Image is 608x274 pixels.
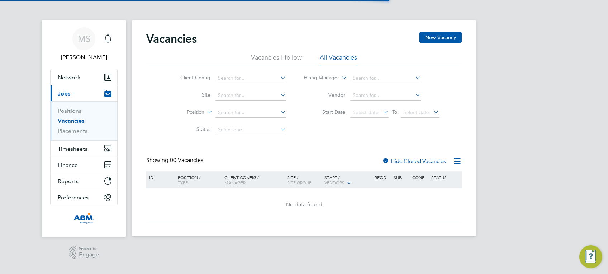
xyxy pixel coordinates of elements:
div: Showing [146,157,205,164]
span: 00 Vacancies [170,157,203,164]
span: Finance [58,162,78,168]
h2: Vacancies [146,32,197,46]
span: Engage [79,252,99,258]
div: Position / [172,171,223,189]
div: Reqd [373,171,391,184]
a: Go to home page [50,213,118,224]
span: Network [58,74,80,81]
button: Timesheets [51,141,117,157]
input: Select one [215,125,286,135]
div: Site / [285,171,323,189]
div: Start / [323,171,373,189]
li: All Vacancies [320,53,357,66]
div: Status [429,171,461,184]
span: Jobs [58,90,70,97]
span: MS [78,34,90,43]
nav: Main navigation [42,20,126,237]
input: Search for... [350,90,421,101]
label: Site [169,92,210,98]
label: Hide Closed Vacancies [382,158,446,164]
div: ID [147,171,172,184]
label: Hiring Manager [298,74,339,82]
a: Powered byEngage [69,246,99,259]
label: Vendor [304,92,345,98]
span: Timesheets [58,145,87,152]
a: Placements [58,127,87,134]
span: Vendors [324,180,345,185]
div: Jobs [51,101,117,140]
button: Preferences [51,189,117,205]
span: Preferences [58,194,89,201]
button: Network [51,69,117,85]
span: Select date [403,109,429,116]
label: Status [169,126,210,133]
div: Sub [392,171,410,184]
label: Client Config [169,74,210,81]
span: Matthew Smith [50,53,118,62]
span: Site Group [287,180,312,185]
button: New Vacancy [419,32,462,43]
label: Position [163,109,204,116]
input: Search for... [215,90,286,101]
button: Reports [51,173,117,189]
button: Engage Resource Center [579,245,602,268]
span: Powered by [79,246,99,252]
img: abm1-logo-retina.png [73,213,94,224]
a: MS[PERSON_NAME] [50,27,118,62]
label: Start Date [304,109,345,115]
input: Search for... [215,73,286,83]
button: Jobs [51,85,117,101]
a: Positions [58,107,81,114]
input: Search for... [350,73,421,83]
li: Vacancies I follow [251,53,302,66]
div: Conf [410,171,429,184]
div: No data found [147,201,461,209]
input: Search for... [215,108,286,118]
span: Type [178,180,188,185]
span: To [390,107,399,117]
button: Finance [51,157,117,173]
a: Vacancies [58,117,84,124]
span: Reports [58,178,79,185]
span: Manager [224,180,246,185]
div: Client Config / [223,171,285,189]
span: Select date [353,109,379,116]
